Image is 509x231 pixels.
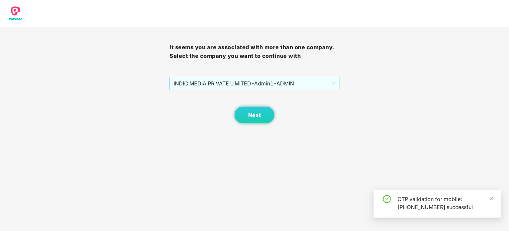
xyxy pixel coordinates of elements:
[235,107,274,123] button: Next
[398,195,493,211] div: OTP validation for mobile: [PHONE_NUMBER] successful
[174,77,335,90] span: INDIC MEDIA PRIVATE LIMITED - Admin1 - ADMIN
[383,195,391,203] span: check-circle
[248,112,261,118] span: Next
[489,196,494,201] span: close
[170,43,339,60] h3: It seems you are associated with more than one company. Select the company you want to continue with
